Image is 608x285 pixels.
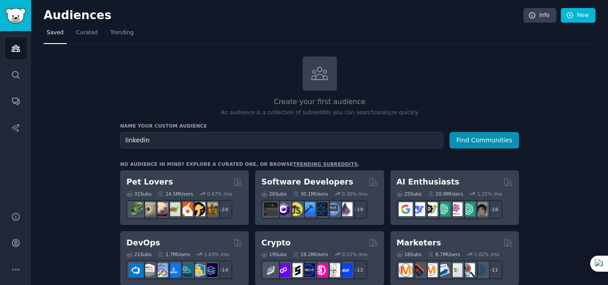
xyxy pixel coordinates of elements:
[142,202,155,216] img: ballpython
[166,263,180,277] img: DevOpsLinks
[261,177,353,188] h2: Software Developers
[129,263,143,277] img: azuredevops
[399,263,413,277] img: content_marketing
[261,237,291,249] h2: Crypto
[461,202,475,216] img: chatgpt_prompts_
[276,263,290,277] img: 0xPolygon
[326,263,340,277] img: CryptoNews
[301,202,315,216] img: iOSProgramming
[207,191,232,197] div: 0.47 % /mo
[191,263,205,277] img: aws_cdk
[342,251,368,257] div: 0.22 % /mo
[477,191,503,197] div: 1.25 % /mo
[214,261,232,279] div: + 14
[397,237,441,249] h2: Marketers
[339,202,353,216] img: elixir
[349,200,367,219] div: + 19
[326,202,340,216] img: AskComputerScience
[411,202,425,216] img: DeepSeek
[120,161,360,167] div: No audience in mind? Explore a curated one, or browse .
[204,263,218,277] img: PlatformEngineers
[314,263,328,277] img: defiblockchain
[561,8,596,23] a: New
[73,26,101,44] a: Curated
[44,26,67,44] a: Saved
[154,202,168,216] img: leopardgeckos
[484,261,503,279] div: + 11
[264,263,278,277] img: ethfinance
[264,202,278,216] img: software
[428,251,460,257] div: 6.7M Users
[276,202,290,216] img: csharp
[397,177,459,188] h2: AI Enthusiasts
[47,29,64,37] span: Saved
[474,251,499,257] div: 1.02 % /mo
[179,202,193,216] img: cockatiel
[449,263,462,277] img: googleads
[293,191,328,197] div: 30.1M Users
[107,26,137,44] a: Trending
[411,263,425,277] img: bigseo
[314,202,328,216] img: reactnative
[129,202,143,216] img: herpetology
[450,132,519,149] button: Find Communities
[204,202,218,216] img: dogbreed
[424,202,438,216] img: AItoolsCatalog
[261,191,286,197] div: 26 Sub s
[342,191,368,197] div: 0.30 % /mo
[474,263,487,277] img: OnlineMarketing
[44,8,523,23] h2: Audiences
[293,161,357,167] a: trending subreddits
[261,251,286,257] div: 19 Sub s
[126,177,173,188] h2: Pet Lovers
[293,251,328,257] div: 19.2M Users
[110,29,134,37] span: Trending
[436,263,450,277] img: Emailmarketing
[461,263,475,277] img: MarketingResearch
[166,202,180,216] img: turtle
[126,237,160,249] h2: DevOps
[289,202,303,216] img: learnjavascript
[126,251,151,257] div: 21 Sub s
[424,263,438,277] img: AskMarketing
[301,263,315,277] img: web3
[191,202,205,216] img: PetAdvice
[428,191,463,197] div: 20.9M Users
[120,123,519,129] h3: Name your custom audience
[449,202,462,216] img: OpenAIDev
[474,202,487,216] img: ArtificalIntelligence
[484,200,503,219] div: + 18
[5,8,26,24] img: GummySearch logo
[523,8,556,23] a: Info
[158,251,190,257] div: 1.7M Users
[289,263,303,277] img: ethstaker
[436,202,450,216] img: chatgpt_promptDesign
[120,132,443,149] input: Pick a short name, like "Digital Marketers" or "Movie-Goers"
[76,29,98,37] span: Curated
[179,263,193,277] img: platformengineering
[142,263,155,277] img: AWS_Certified_Experts
[204,251,230,257] div: 1.63 % /mo
[397,251,422,257] div: 18 Sub s
[214,200,232,219] div: + 24
[120,96,519,108] h2: Create your first audience
[397,191,422,197] div: 25 Sub s
[339,263,353,277] img: defi_
[399,202,413,216] img: GoogleGeminiAI
[154,263,168,277] img: Docker_DevOps
[158,191,193,197] div: 24.5M Users
[349,261,367,279] div: + 12
[126,191,151,197] div: 31 Sub s
[120,109,519,117] p: An audience is a collection of subreddits you can search/analyze quickly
